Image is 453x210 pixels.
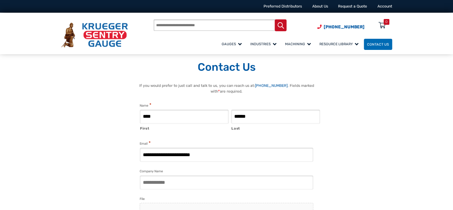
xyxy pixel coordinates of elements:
[317,24,365,30] a: Phone Number (920) 434-8860
[231,124,320,131] label: Last
[250,42,276,46] span: Industries
[140,196,145,202] label: File
[377,4,392,9] a: Account
[312,4,328,9] a: About Us
[222,42,242,46] span: Gauges
[319,42,358,46] span: Resource Library
[61,23,128,47] img: Krueger Sentry Gauge
[140,140,151,146] label: Email
[255,83,288,88] a: [PHONE_NUMBER]
[61,61,392,74] h1: Contact Us
[140,169,163,174] label: Company Name
[385,19,387,25] div: 0
[338,4,367,9] a: Request a Quote
[282,38,316,50] a: Machining
[285,42,311,46] span: Machining
[367,42,389,46] span: Contact Us
[324,24,365,29] span: [PHONE_NUMBER]
[316,38,364,50] a: Resource Library
[364,39,392,50] a: Contact Us
[132,83,321,94] p: If you would prefer to just call and talk to us, you can reach us at: . Fields marked with are re...
[218,38,247,50] a: Gauges
[140,102,151,108] legend: Name
[247,38,282,50] a: Industries
[264,4,302,9] a: Preferred Distributors
[140,124,229,131] label: First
